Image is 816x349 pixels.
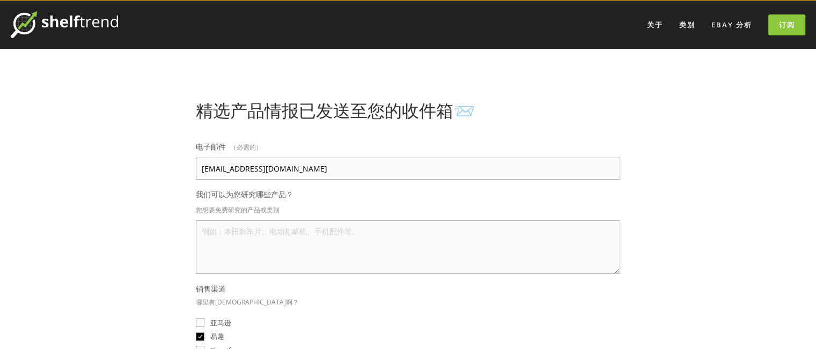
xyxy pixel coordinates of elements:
font: 销售渠道 [196,284,226,294]
a: 关于 [640,16,670,34]
font: eBay 分析 [711,20,752,29]
font: 哪里有[DEMOGRAPHIC_DATA]啊？ [196,298,299,307]
input: 亚马逊 [196,318,204,327]
img: 货架趋势 [11,11,118,38]
font: 易趣 [210,331,224,341]
font: 电子邮件 [196,142,226,152]
font: 亚马逊 [210,318,231,328]
font: 类别 [679,20,695,29]
a: 订阅 [768,14,805,35]
font: 关于 [647,20,663,29]
a: eBay 分析 [704,16,759,34]
input: 易趣 [196,332,204,341]
font: （必需的） [230,143,262,152]
font: 订阅 [779,20,795,29]
font: 我们可以为您研究哪些产品？ [196,189,293,199]
font: 您想要免费研究的产品或类别 [196,205,280,214]
font: 精选产品情报已发送至您的收件箱📨 [196,99,475,122]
